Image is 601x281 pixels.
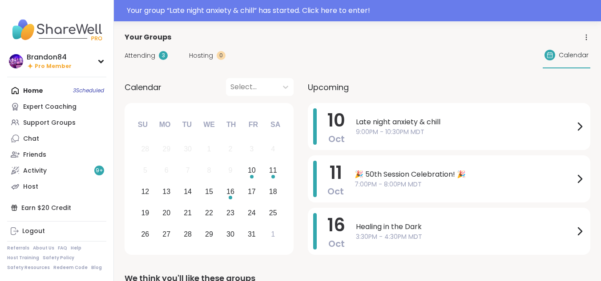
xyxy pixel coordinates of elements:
span: 11 [330,160,342,185]
a: About Us [33,245,54,251]
div: Brandon84 [27,52,72,62]
div: 28 [141,143,149,155]
div: 17 [248,186,256,198]
a: Referrals [7,245,29,251]
a: Host Training [7,255,39,261]
a: Activity9+ [7,162,106,178]
span: 9 + [96,167,103,174]
div: 9 [228,164,232,176]
div: 29 [162,143,170,155]
div: Choose Thursday, October 23rd, 2025 [221,203,240,222]
div: Mo [155,115,174,135]
span: Oct [327,185,344,198]
div: 8 [207,164,211,176]
span: Calendar [125,81,161,93]
div: 29 [205,228,213,240]
div: 24 [248,207,256,219]
div: Expert Coaching [23,103,77,111]
div: Choose Saturday, October 18th, 2025 [263,182,282,202]
div: Not available Wednesday, October 1st, 2025 [200,140,219,159]
div: Friends [23,150,46,159]
div: Not available Thursday, October 9th, 2025 [221,161,240,180]
div: Choose Wednesday, October 22nd, 2025 [200,203,219,222]
div: Chat [23,135,39,143]
div: Earn $20 Credit [7,200,106,216]
div: Not available Sunday, October 5th, 2025 [136,161,155,180]
div: 11 [269,164,277,176]
div: Choose Sunday, October 26th, 2025 [136,225,155,244]
div: 26 [141,228,149,240]
div: Not available Friday, October 3rd, 2025 [242,140,261,159]
div: Choose Friday, October 24th, 2025 [242,203,261,222]
div: 13 [162,186,170,198]
div: Not available Tuesday, September 30th, 2025 [178,140,198,159]
div: 22 [205,207,213,219]
div: 25 [269,207,277,219]
span: 🎉 50th Session Celebration! 🎉 [355,169,574,180]
div: 30 [226,228,234,240]
div: Not available Monday, September 29th, 2025 [157,140,176,159]
div: Choose Tuesday, October 14th, 2025 [178,182,198,202]
div: Choose Tuesday, October 28th, 2025 [178,225,198,244]
div: Host [23,182,38,191]
div: 15 [205,186,213,198]
div: 12 [141,186,149,198]
a: Redeem Code [53,265,88,271]
div: 1 [271,228,275,240]
div: 0 [217,51,226,60]
a: FAQ [58,245,67,251]
div: 28 [184,228,192,240]
div: Choose Thursday, October 16th, 2025 [221,182,240,202]
span: Attending [125,51,155,60]
div: Activity [23,166,47,175]
span: Oct [328,133,345,145]
div: 16 [226,186,234,198]
div: Not available Saturday, October 4th, 2025 [263,140,282,159]
div: Choose Wednesday, October 15th, 2025 [200,182,219,202]
div: Choose Saturday, October 25th, 2025 [263,203,282,222]
div: 31 [248,228,256,240]
div: 27 [162,228,170,240]
div: Not available Thursday, October 2nd, 2025 [221,140,240,159]
div: 1 [207,143,211,155]
div: Choose Friday, October 10th, 2025 [242,161,261,180]
span: Late night anxiety & chill [356,117,574,127]
div: Sa [266,115,285,135]
a: Chat [7,131,106,146]
a: Expert Coaching [7,99,106,115]
span: 16 [327,213,345,237]
span: 3:30PM - 4:30PM MDT [356,232,574,241]
div: month 2025-10 [134,139,283,245]
a: Support Groups [7,115,106,131]
div: 2 [228,143,232,155]
div: Choose Thursday, October 30th, 2025 [221,225,240,244]
div: Choose Tuesday, October 21st, 2025 [178,203,198,222]
div: Not available Wednesday, October 8th, 2025 [200,161,219,180]
div: 19 [141,207,149,219]
div: 3 [250,143,254,155]
div: Choose Wednesday, October 29th, 2025 [200,225,219,244]
a: Friends [7,146,106,162]
div: Choose Monday, October 20th, 2025 [157,203,176,222]
a: Blog [91,265,102,271]
div: Choose Sunday, October 19th, 2025 [136,203,155,222]
a: Logout [7,223,106,239]
span: Upcoming [308,81,349,93]
div: Su [133,115,153,135]
div: Not available Sunday, September 28th, 2025 [136,140,155,159]
img: Brandon84 [9,54,23,68]
div: Th [222,115,241,135]
div: Tu [177,115,197,135]
div: 30 [184,143,192,155]
div: We [199,115,219,135]
div: Not available Monday, October 6th, 2025 [157,161,176,180]
div: Choose Friday, October 17th, 2025 [242,182,261,202]
div: 23 [226,207,234,219]
span: Pro Member [35,63,72,70]
span: 10 [327,108,345,133]
a: Help [71,245,81,251]
img: ShareWell Nav Logo [7,14,106,45]
div: 3 [159,51,168,60]
div: Choose Saturday, October 11th, 2025 [263,161,282,180]
span: Healing in the Dark [356,222,574,232]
